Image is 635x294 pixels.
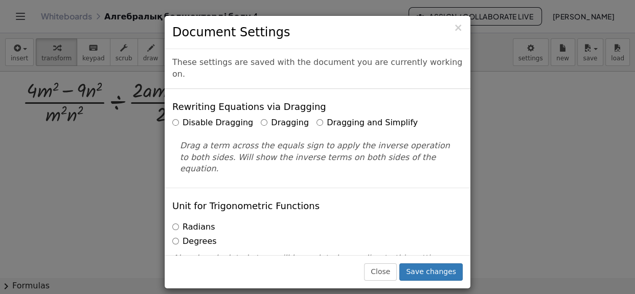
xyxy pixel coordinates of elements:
h4: Rewriting Equations via Dragging [172,102,326,112]
label: Dragging [261,117,309,129]
input: Dragging [261,119,267,126]
span: × [453,21,463,34]
label: Disable Dragging [172,117,253,129]
h3: Document Settings [172,24,463,41]
input: Disable Dragging [172,119,179,126]
p: Drag a term across the equals sign to apply the inverse operation to both sides. Will show the in... [180,140,455,175]
button: Save changes [399,263,463,281]
label: Radians [172,221,215,233]
label: Dragging and Simplify [316,117,418,129]
p: Already calculated steps will be updated according to this setting. [172,253,463,264]
button: Close [453,22,463,33]
label: Degrees [172,236,217,247]
h4: Unit for Trigonometric Functions [172,201,320,211]
input: Radians [172,223,179,230]
input: Dragging and Simplify [316,119,323,126]
input: Degrees [172,238,179,244]
div: These settings are saved with the document you are currently working on. [165,49,470,89]
button: Close [364,263,397,281]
